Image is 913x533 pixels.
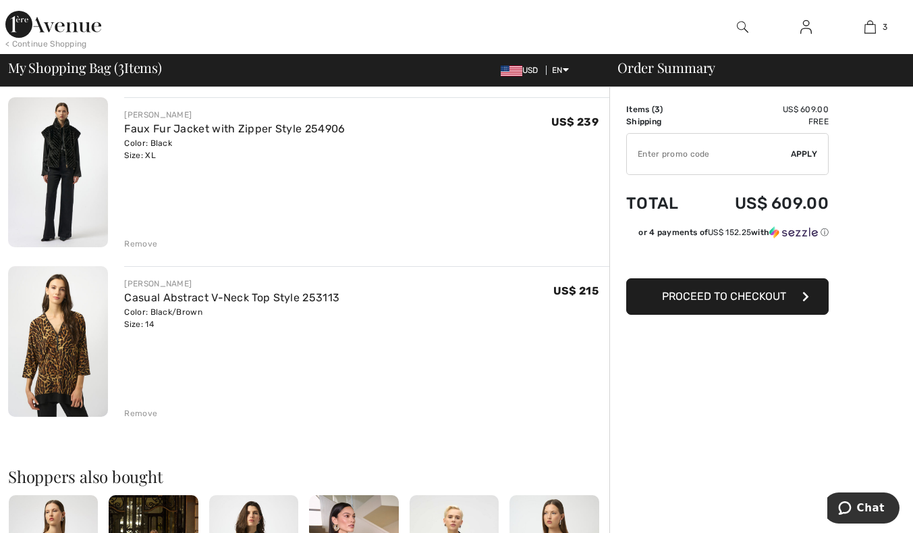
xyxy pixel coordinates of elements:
[864,19,876,35] img: My Bag
[839,19,902,35] a: 3
[8,266,108,416] img: Casual Abstract V-Neck Top Style 253113
[8,61,162,74] span: My Shopping Bag ( Items)
[769,226,818,238] img: Sezzle
[601,61,905,74] div: Order Summary
[501,66,544,75] span: USD
[626,180,698,226] td: Total
[791,148,818,160] span: Apply
[698,103,829,116] td: US$ 609.00
[655,105,660,114] span: 3
[124,407,157,420] div: Remove
[5,38,87,50] div: < Continue Shopping
[698,116,829,128] td: Free
[124,109,345,121] div: [PERSON_NAME]
[124,137,345,161] div: Color: Black Size: XL
[124,238,157,250] div: Remove
[501,66,522,76] img: US Dollar
[790,19,823,36] a: Sign In
[800,19,812,35] img: My Info
[638,226,829,238] div: or 4 payments of with
[626,243,829,274] iframe: PayPal-paypal
[883,21,887,33] span: 3
[8,97,108,247] img: Faux Fur Jacket with Zipper Style 254906
[698,180,829,226] td: US$ 609.00
[124,306,339,330] div: Color: Black/Brown Size: 14
[827,492,900,526] iframe: Opens a widget where you can chat to one of our agents
[553,284,599,297] span: US$ 215
[626,103,698,116] td: Items ( )
[551,116,599,128] span: US$ 239
[552,66,569,75] span: EN
[8,468,609,484] h2: Shoppers also bought
[737,19,748,35] img: search the website
[124,278,339,290] div: [PERSON_NAME]
[118,57,124,75] span: 3
[626,226,829,243] div: or 4 payments ofUS$ 152.25withSezzle Click to learn more about Sezzle
[124,122,345,135] a: Faux Fur Jacket with Zipper Style 254906
[626,278,829,315] button: Proceed to Checkout
[627,134,791,174] input: Promo code
[124,291,339,304] a: Casual Abstract V-Neck Top Style 253113
[626,116,698,128] td: Shipping
[662,290,786,303] span: Proceed to Checkout
[708,228,751,237] span: US$ 152.25
[5,11,101,38] img: 1ère Avenue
